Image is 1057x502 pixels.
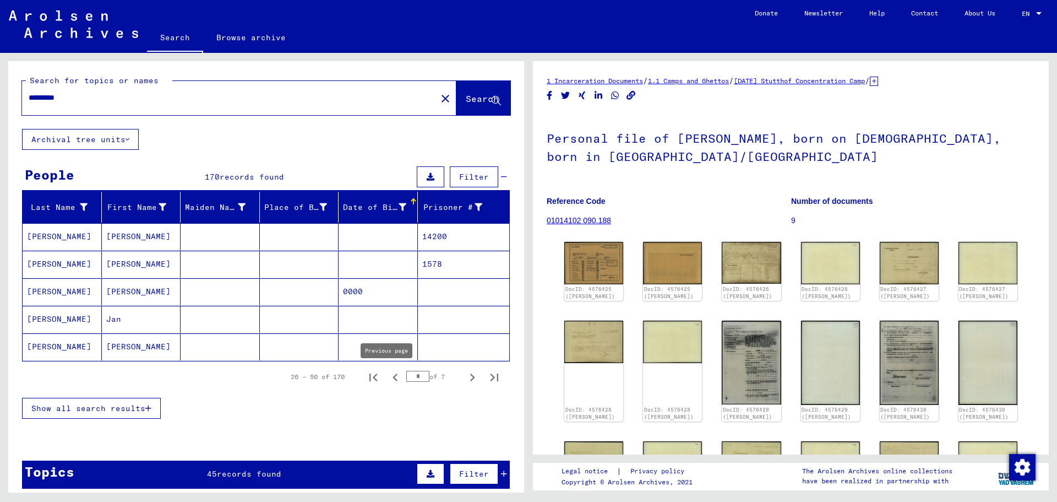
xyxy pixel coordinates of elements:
span: / [643,75,648,85]
b: Number of documents [791,197,873,206]
img: 002.jpg [801,321,860,405]
span: Filter [459,172,489,182]
h1: Personal file of [PERSON_NAME], born on [DEMOGRAPHIC_DATA], born in [GEOGRAPHIC_DATA]/[GEOGRAPHIC... [547,113,1035,180]
img: 002.jpg [643,242,702,284]
mat-cell: [PERSON_NAME] [23,223,102,250]
mat-cell: [PERSON_NAME] [23,278,102,305]
div: Topics [25,462,74,482]
img: Arolsen_neg.svg [9,10,138,38]
button: Share on Xing [576,89,588,102]
a: DocID: 4576425 ([PERSON_NAME]) [565,286,615,300]
a: DocID: 4576429 ([PERSON_NAME]) [802,407,851,420]
a: Legal notice [562,466,617,477]
div: | [562,466,698,477]
img: 002.jpg [643,321,702,363]
button: Clear [434,87,456,109]
button: Share on LinkedIn [593,89,604,102]
img: 001.jpg [880,242,939,284]
a: DocID: 4576426 ([PERSON_NAME]) [802,286,851,300]
span: 45 [207,469,217,479]
mat-header-cell: Date of Birth [339,192,418,223]
mat-cell: 14200 [418,223,510,250]
div: Place of Birth [264,202,328,213]
mat-cell: 0000 [339,278,418,305]
div: Maiden Name [185,198,259,216]
a: [DATE] Stutthof Concentration Camp [734,77,865,85]
button: Show all search results [22,398,161,419]
div: Change consent [1009,454,1035,480]
span: records found [220,172,284,182]
a: DocID: 4576430 ([PERSON_NAME]) [959,407,1009,420]
img: Change consent [1009,454,1036,481]
img: 001.jpg [722,321,781,404]
div: Maiden Name [185,202,246,213]
mat-cell: [PERSON_NAME] [102,333,181,360]
a: DocID: 4576427 ([PERSON_NAME]) [959,286,1009,300]
a: 1 Incarceration Documents [547,77,643,85]
span: records found [217,469,281,479]
mat-header-cell: Last Name [23,192,102,223]
mat-cell: [PERSON_NAME] [23,333,102,360]
mat-cell: [PERSON_NAME] [23,251,102,278]
a: DocID: 4576427 ([PERSON_NAME]) [880,286,930,300]
span: 170 [205,172,220,182]
img: 002.jpg [801,242,860,284]
button: Share on Twitter [560,89,571,102]
div: Date of Birth [343,202,406,213]
button: Share on WhatsApp [609,89,621,102]
img: 002.jpg [958,321,1017,405]
div: of 7 [406,371,461,382]
span: Filter [459,469,489,479]
mat-header-cell: Prisoner # [418,192,510,223]
a: DocID: 4576430 ([PERSON_NAME]) [880,407,930,420]
img: 001.jpg [880,321,939,405]
span: Search [466,93,499,104]
button: Archival tree units [22,129,139,150]
a: DocID: 4576425 ([PERSON_NAME]) [644,286,694,300]
span: Show all search results [31,403,145,413]
span: / [865,75,870,85]
button: Copy link [625,89,637,102]
mat-cell: [PERSON_NAME] [102,251,181,278]
div: First Name [106,202,167,213]
div: First Name [106,198,181,216]
mat-cell: [PERSON_NAME] [102,223,181,250]
b: Reference Code [547,197,606,206]
img: 001.jpg [564,321,623,363]
img: 002.jpg [958,242,1017,284]
div: 26 – 50 of 170 [291,372,345,382]
mat-header-cell: First Name [102,192,181,223]
mat-label: Search for topics or names [30,75,159,85]
a: 1.1 Camps and Ghettos [648,77,729,85]
a: Privacy policy [622,466,698,477]
div: Date of Birth [343,198,420,216]
mat-cell: [PERSON_NAME] [23,306,102,333]
img: 001.jpg [564,242,623,284]
img: 002.jpg [801,441,860,484]
a: DocID: 4576428 ([PERSON_NAME]) [644,407,694,420]
a: DocID: 4576429 ([PERSON_NAME]) [723,407,772,420]
span: / [729,75,734,85]
mat-header-cell: Place of Birth [260,192,339,223]
button: Filter [450,166,498,187]
mat-cell: Jan [102,306,181,333]
a: Browse archive [203,24,299,51]
button: Previous page [384,366,406,388]
img: yv_logo.png [996,462,1037,490]
button: Last page [483,366,505,388]
div: Prisoner # [422,198,497,216]
img: 001.jpg [722,242,781,284]
mat-header-cell: Maiden Name [181,192,260,223]
div: People [25,165,74,185]
a: DocID: 4576426 ([PERSON_NAME]) [723,286,772,300]
p: have been realized in partnership with [802,476,952,486]
mat-icon: close [439,92,452,105]
button: Next page [461,366,483,388]
mat-cell: [PERSON_NAME] [102,278,181,305]
mat-cell: 1578 [418,251,510,278]
div: Last Name [27,202,88,213]
a: 01014102 090.188 [547,216,611,225]
span: EN [1022,10,1034,18]
div: Place of Birth [264,198,341,216]
button: Share on Facebook [544,89,555,102]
